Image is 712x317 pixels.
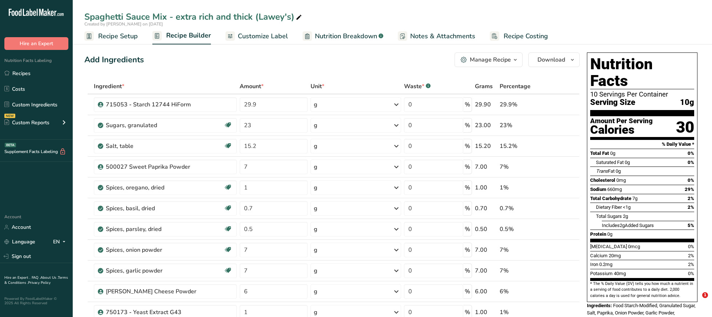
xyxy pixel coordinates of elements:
[314,225,317,234] div: g
[106,142,197,150] div: Salt, table
[590,150,609,156] span: Total Fat
[475,225,497,234] div: 0.50
[314,308,317,317] div: g
[40,275,58,280] a: About Us .
[106,308,197,317] div: 750173 - Yeast Extract G43
[590,56,694,89] h1: Nutrition Facts
[537,55,565,64] span: Download
[702,292,708,298] span: 1
[106,287,197,296] div: [PERSON_NAME] Cheese Powder
[590,262,598,267] span: Iron
[688,223,694,228] span: 5%
[4,37,68,50] button: Hire an Expert
[676,118,694,137] div: 30
[590,140,694,149] section: % Daily Value *
[4,114,15,118] div: NEW
[314,287,317,296] div: g
[607,231,612,237] span: 0g
[688,160,694,165] span: 0%
[590,281,694,299] section: * The % Daily Value (DV) tells you how much a nutrient in a serving of food contributes to a dail...
[84,10,303,23] div: Spaghetti Sauce Mix - extra rich and thick (Lawey's)
[500,100,545,109] div: 29.9%
[590,196,631,201] span: Total Carbohydrate
[685,187,694,192] span: 29%
[623,214,628,219] span: 2g
[596,168,608,174] i: Trans
[500,287,545,296] div: 6%
[455,52,523,67] button: Manage Recipe
[106,246,197,254] div: Spices, onion powder
[106,204,197,213] div: Spices, basil, dried
[28,280,51,285] a: Privacy Policy
[596,204,622,210] span: Dietary Fiber
[94,82,124,91] span: Ingredient
[475,142,497,150] div: 15.20
[602,223,654,228] span: Includes Added Sugars
[590,98,635,107] span: Serving Size
[315,31,377,41] span: Nutrition Breakdown
[590,253,608,258] span: Calcium
[314,266,317,275] div: g
[590,271,613,276] span: Potassium
[404,82,431,91] div: Waste
[303,28,383,44] a: Nutrition Breakdown
[106,121,197,130] div: Sugars, granulated
[688,196,694,201] span: 2%
[4,235,35,248] a: Language
[166,31,211,40] span: Recipe Builder
[475,163,497,171] div: 7.00
[470,55,511,64] div: Manage Recipe
[5,143,16,147] div: BETA
[500,142,545,150] div: 15.2%
[84,28,138,44] a: Recipe Setup
[84,21,163,27] span: Created by [PERSON_NAME] on [DATE]
[225,28,288,44] a: Customize Label
[152,27,211,45] a: Recipe Builder
[610,150,615,156] span: 0g
[410,31,475,41] span: Notes & Attachments
[500,121,545,130] div: 23%
[475,246,497,254] div: 7.00
[688,253,694,258] span: 2%
[688,262,694,267] span: 2%
[475,100,497,109] div: 29.90
[590,187,606,192] span: Sodium
[475,183,497,192] div: 1.00
[596,160,624,165] span: Saturated Fat
[609,253,621,258] span: 20mg
[238,31,288,41] span: Customize Label
[687,292,705,310] iframe: Intercom live chat
[504,31,548,41] span: Recipe Costing
[688,150,694,156] span: 0%
[106,225,197,234] div: Spices, parsley, dried
[475,266,497,275] div: 7.00
[32,275,40,280] a: FAQ .
[616,177,626,183] span: 0mg
[4,275,68,285] a: Terms & Conditions .
[240,82,264,91] span: Amount
[688,244,694,249] span: 0%
[500,183,545,192] div: 1%
[475,82,493,91] span: Grams
[680,98,694,107] span: 10g
[688,177,694,183] span: 0%
[500,308,545,317] div: 1%
[98,31,138,41] span: Recipe Setup
[528,52,580,67] button: Download
[398,28,475,44] a: Notes & Attachments
[500,163,545,171] div: 7%
[590,244,627,249] span: [MEDICAL_DATA]
[475,287,497,296] div: 6.00
[314,163,317,171] div: g
[314,121,317,130] div: g
[4,119,49,126] div: Custom Reports
[599,262,612,267] span: 0.2mg
[106,163,197,171] div: 500027 Sweet Paprika Powder
[314,246,317,254] div: g
[311,82,324,91] span: Unit
[616,168,621,174] span: 0g
[623,204,631,210] span: <1g
[314,100,317,109] div: g
[607,187,622,192] span: 660mg
[632,196,637,201] span: 7g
